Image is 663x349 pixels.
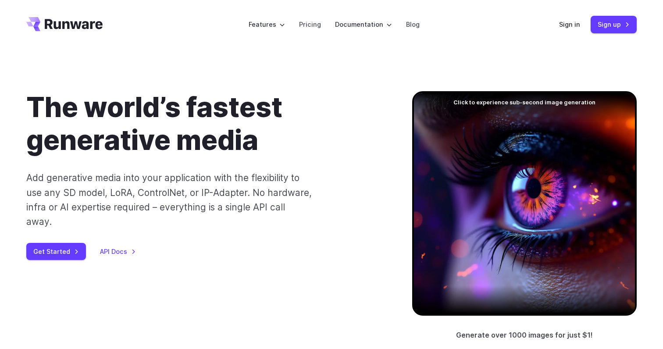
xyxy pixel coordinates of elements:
[249,19,285,29] label: Features
[26,91,384,157] h1: The world’s fastest generative media
[26,17,103,31] a: Go to /
[335,19,392,29] label: Documentation
[456,330,593,341] p: Generate over 1000 images for just $1!
[559,19,580,29] a: Sign in
[591,16,637,33] a: Sign up
[26,171,313,229] p: Add generative media into your application with the flexibility to use any SD model, LoRA, Contro...
[299,19,321,29] a: Pricing
[100,246,136,256] a: API Docs
[406,19,420,29] a: Blog
[26,243,86,260] a: Get Started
